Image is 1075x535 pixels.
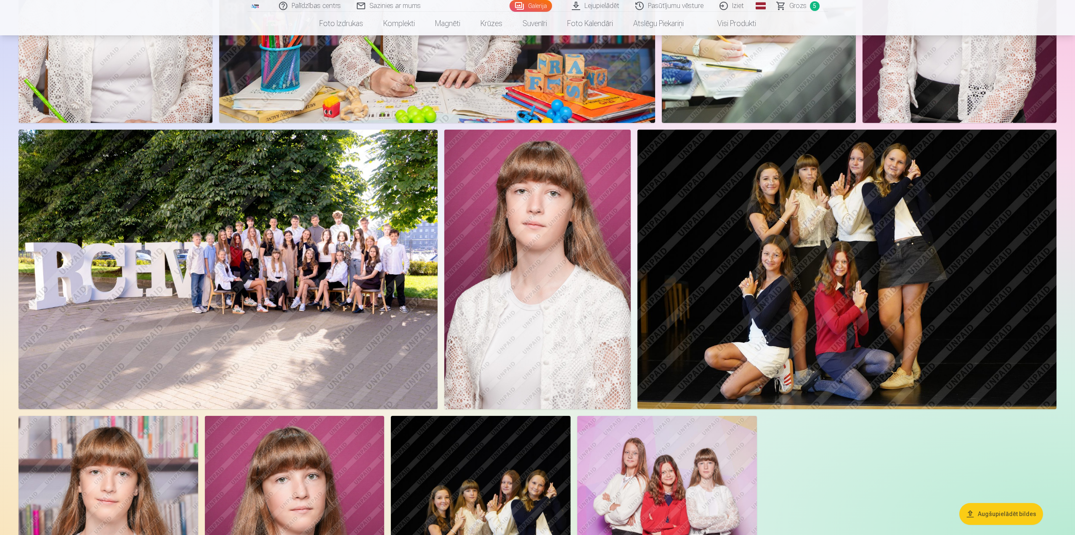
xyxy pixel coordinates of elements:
span: Grozs [789,1,807,11]
a: Komplekti [373,12,425,35]
a: Krūzes [470,12,512,35]
a: Foto izdrukas [309,12,373,35]
a: Atslēgu piekariņi [623,12,694,35]
button: Augšupielādēt bildes [959,503,1043,525]
img: /fa1 [251,3,260,8]
a: Visi produkti [694,12,766,35]
a: Suvenīri [512,12,557,35]
a: Foto kalendāri [557,12,623,35]
span: 5 [810,1,820,11]
a: Magnēti [425,12,470,35]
